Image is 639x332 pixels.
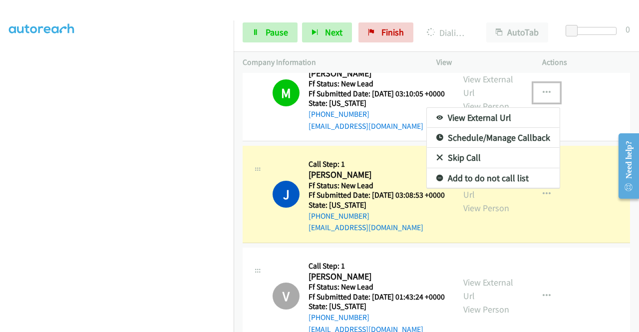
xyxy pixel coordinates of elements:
[427,128,560,148] a: Schedule/Manage Callback
[611,126,639,206] iframe: Resource Center
[427,168,560,188] a: Add to do not call list
[427,108,560,128] a: View External Url
[273,181,300,208] h1: J
[427,148,560,168] a: Skip Call
[273,283,300,310] h1: V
